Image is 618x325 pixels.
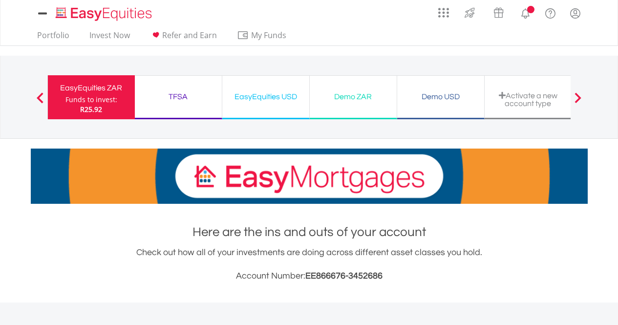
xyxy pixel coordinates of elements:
img: EasyMortage Promotion Banner [31,149,588,204]
img: vouchers-v2.svg [490,5,507,21]
div: EasyEquities USD [228,90,303,104]
a: Vouchers [484,2,513,21]
a: Invest Now [85,30,134,45]
a: AppsGrid [432,2,455,18]
span: My Funds [237,29,301,42]
div: Check out how all of your investments are doing across different asset classes you hold. [31,246,588,283]
img: grid-menu-icon.svg [438,7,449,18]
span: R25.92 [80,105,102,114]
a: Notifications [513,2,538,22]
img: EasyEquities_Logo.png [54,6,156,22]
a: FAQ's and Support [538,2,563,22]
span: EE866676-3452686 [305,271,383,281]
div: Funds to invest: [65,95,117,105]
span: Refer and Earn [162,30,217,41]
h1: Here are the ins and outs of your account [31,223,588,241]
a: Home page [52,2,156,22]
h3: Account Number: [31,269,588,283]
a: My Profile [563,2,588,24]
div: TFSA [141,90,216,104]
div: Activate a new account type [490,91,566,108]
a: Portfolio [33,30,73,45]
img: thrive-v2.svg [462,5,478,21]
div: EasyEquities ZAR [54,81,129,95]
a: Refer and Earn [146,30,221,45]
div: Demo ZAR [316,90,391,104]
div: Demo USD [403,90,478,104]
